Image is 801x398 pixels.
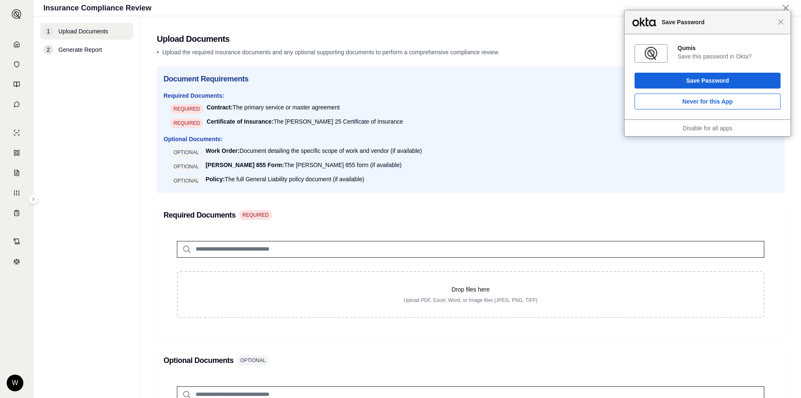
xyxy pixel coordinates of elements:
[191,285,750,294] p: Drop files here
[2,252,31,271] a: Legal Search Engine
[170,104,203,114] span: REQUIRED
[206,175,365,183] div: The full General Liability policy document (if available)
[164,209,236,221] h3: Required Documents
[2,164,31,182] a: Claim Coverage
[635,94,781,109] button: Never for this App
[12,9,22,19] img: Expand sidebar
[164,73,778,85] h3: Document Requirements
[2,55,31,74] a: Documents Vault
[58,27,108,35] span: Upload Documents
[206,161,402,169] div: The [PERSON_NAME] 855 form (if available)
[2,124,31,142] a: Single Policy
[164,355,234,366] h3: Optional Documents
[778,19,784,25] span: Close
[2,75,31,94] a: Prompt Library
[43,26,53,36] div: 1
[170,147,202,157] span: OPTIONAL
[683,125,732,132] a: Disable for all apps
[2,35,31,53] a: Home
[657,17,778,27] span: Save Password
[2,204,31,222] a: Coverage Table
[2,232,31,251] a: Contract Analysis
[58,46,102,54] span: Generate Report
[7,375,23,391] div: W
[206,147,422,155] div: Document detailing the specific scope of work and vendor (if available)
[207,117,403,126] div: The [PERSON_NAME] 25 Certificate of Insurance
[157,33,784,45] h2: Upload Documents
[8,6,25,23] button: Expand sidebar
[170,176,202,186] span: OPTIONAL
[191,297,750,304] p: Upload PDF, Excel, Word, or Image files (JPEG, PNG, TIFF)
[635,73,781,89] button: Save Password
[28,194,38,204] button: Expand sidebar
[239,210,272,220] span: REQUIRED
[2,95,31,114] a: Chat
[678,44,781,52] div: Qumis
[237,355,269,365] span: OPTIONAL
[207,104,232,111] strong: Contract:
[162,49,498,56] span: Upload the required insurance documents and any optional supporting documents to perform a compre...
[157,49,159,56] span: •
[2,144,31,162] a: Policy Comparisons
[170,162,202,172] span: OPTIONAL
[206,147,239,154] strong: Work Order:
[206,162,284,168] strong: [PERSON_NAME] 855 Form:
[164,91,778,100] h4: Required Documents:
[164,135,778,143] h4: Optional Documents:
[678,53,781,60] div: Save this password in Okta?
[170,118,203,128] span: REQUIRED
[207,118,273,125] strong: Certificate of Insurance:
[43,45,53,55] div: 2
[206,176,225,183] strong: Policy:
[207,103,340,112] div: The primary service or master agreement
[43,2,151,14] h1: Insurance Compliance Review
[645,47,658,60] img: vAAAAAGSURBVAMAGznCLNHUvMAAAAAASUVORK5CYII=
[2,184,31,202] a: Custom Report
